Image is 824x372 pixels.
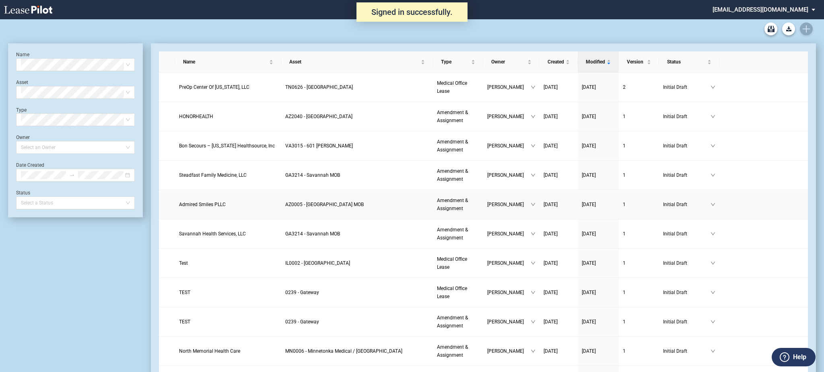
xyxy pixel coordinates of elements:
[69,172,75,178] span: to
[619,51,659,73] th: Version
[285,143,353,149] span: VA3015 - 601 Watkins
[663,171,711,179] span: Initial Draft
[582,230,615,238] a: [DATE]
[285,202,364,207] span: AZ0005 - North Mountain MOB
[711,231,715,236] span: down
[487,318,531,326] span: [PERSON_NAME]
[179,143,275,149] span: Bon Secours – Virginia Healthsource, Inc
[183,58,268,66] span: Name
[437,139,468,153] span: Amendment & Assignment
[437,198,468,211] span: Amendment & Assignment
[623,259,655,267] a: 1
[623,230,655,238] a: 1
[623,231,626,237] span: 1
[179,230,278,238] a: Savannah Health Services, LLC
[437,196,479,213] a: Amendment & Assignment
[285,288,429,296] a: 0239 - Gateway
[356,2,468,22] div: Signed in successfully.
[663,259,711,267] span: Initial Draft
[531,202,536,207] span: down
[582,347,615,355] a: [DATE]
[487,142,531,150] span: [PERSON_NAME]
[285,200,429,208] a: AZ0005 - [GEOGRAPHIC_DATA] MOB
[623,143,626,149] span: 1
[544,143,558,149] span: [DATE]
[544,260,558,266] span: [DATE]
[578,51,619,73] th: Modified
[433,51,483,73] th: Type
[663,200,711,208] span: Initial Draft
[437,344,468,358] span: Amendment & Assignment
[663,288,711,296] span: Initial Draft
[285,84,353,90] span: TN0626 - 2201 Medical Plaza
[544,290,558,295] span: [DATE]
[623,288,655,296] a: 1
[16,80,28,85] label: Asset
[285,347,429,355] a: MN0006 - Minnetonka Medical / [GEOGRAPHIC_DATA]
[285,112,429,121] a: AZ2040 - [GEOGRAPHIC_DATA]
[544,172,558,178] span: [DATE]
[582,319,596,325] span: [DATE]
[772,348,816,366] button: Help
[623,172,626,178] span: 1
[437,110,468,123] span: Amendment & Assignment
[544,171,574,179] a: [DATE]
[623,171,655,179] a: 1
[179,83,278,91] a: PreOp Center Of [US_STATE], LLC
[711,349,715,354] span: down
[711,143,715,148] span: down
[16,52,29,57] label: Name
[711,173,715,178] span: down
[623,347,655,355] a: 1
[582,84,596,90] span: [DATE]
[711,290,715,295] span: down
[16,135,30,140] label: Owner
[582,348,596,354] span: [DATE]
[780,22,797,35] md-menu: Download Blank Form List
[179,112,278,121] a: HONORHEALTH
[582,202,596,207] span: [DATE]
[437,138,479,154] a: Amendment & Assignment
[623,142,655,150] a: 1
[667,58,706,66] span: Status
[623,112,655,121] a: 1
[544,114,558,119] span: [DATE]
[711,114,715,119] span: down
[179,84,249,90] span: PreOp Center Of Tennessee, LLC
[285,290,319,295] span: 0239 - Gateway
[544,231,558,237] span: [DATE]
[437,227,468,241] span: Amendment & Assignment
[544,348,558,354] span: [DATE]
[175,51,282,73] th: Name
[663,318,711,326] span: Initial Draft
[544,318,574,326] a: [DATE]
[623,83,655,91] a: 2
[711,261,715,266] span: down
[16,107,27,113] label: Type
[623,290,626,295] span: 1
[179,288,278,296] a: TEST
[582,171,615,179] a: [DATE]
[289,58,419,66] span: Asset
[179,202,226,207] span: Admired Smiles PLLC
[548,58,564,66] span: Created
[711,202,715,207] span: down
[627,58,645,66] span: Version
[623,200,655,208] a: 1
[487,259,531,267] span: [PERSON_NAME]
[483,51,540,73] th: Owner
[531,231,536,236] span: down
[487,171,531,179] span: [PERSON_NAME]
[764,22,777,35] a: Archive
[285,348,402,354] span: MN0006 - Minnetonka Medical / North Memorial
[285,318,429,326] a: 0239 - Gateway
[663,347,711,355] span: Initial Draft
[544,202,558,207] span: [DATE]
[437,315,468,329] span: Amendment & Assignment
[582,142,615,150] a: [DATE]
[663,112,711,121] span: Initial Draft
[531,143,536,148] span: down
[582,143,596,149] span: [DATE]
[69,172,75,178] span: swap-right
[711,85,715,90] span: down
